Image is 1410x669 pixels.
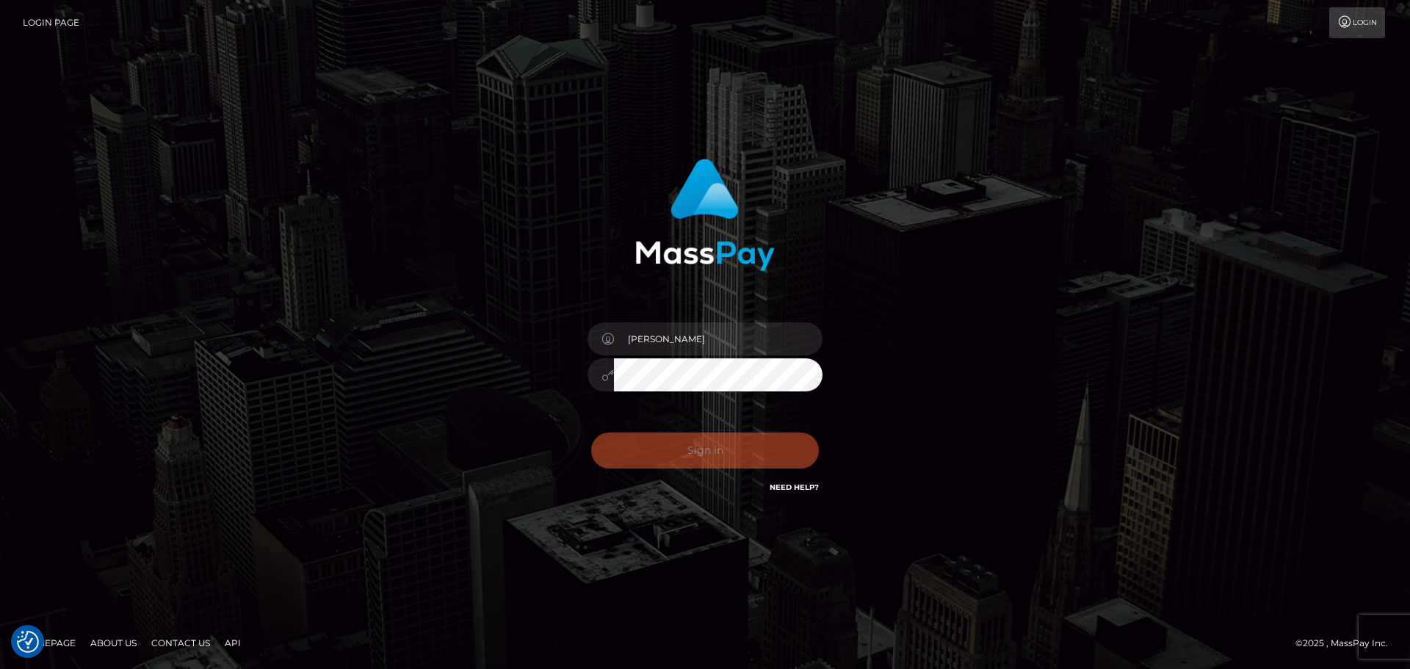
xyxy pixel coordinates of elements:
a: About Us [84,632,142,654]
a: Login [1329,7,1385,38]
a: Homepage [16,632,82,654]
div: © 2025 , MassPay Inc. [1295,635,1399,651]
a: Login Page [23,7,79,38]
a: API [219,632,247,654]
button: Consent Preferences [17,631,39,653]
a: Need Help? [770,482,819,492]
input: Username... [614,322,822,355]
a: Contact Us [145,632,216,654]
img: MassPay Login [635,159,775,271]
img: Revisit consent button [17,631,39,653]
